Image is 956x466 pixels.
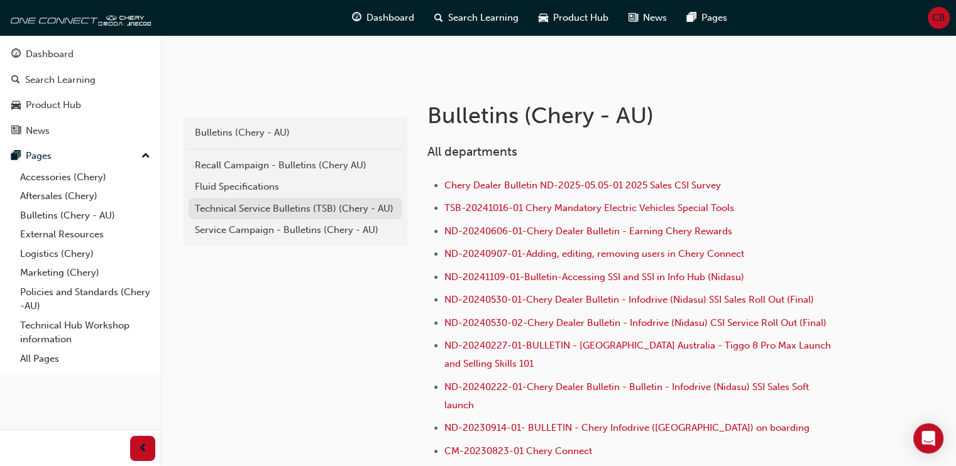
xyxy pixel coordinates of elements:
[444,202,734,214] a: TSB-20241016-01 Chery Mandatory Electric Vehicles Special Tools
[26,149,52,163] div: Pages
[427,144,517,159] span: All departments
[444,317,827,328] a: ND-20240530-02-Chery Dealer Bulletin - Infodrive (Nidasu) CSI Service Roll Out (Final)
[26,98,81,112] div: Product Hub
[444,422,810,433] a: ND-20230914-01- BULLETIN - Chery Infodrive ([GEOGRAPHIC_DATA]) on boarding
[195,180,396,194] div: Fluid Specifications
[444,445,592,457] a: CM-20230823-01 Chery Connect
[11,151,21,162] span: pages-icon
[195,126,396,140] div: Bulletins (Chery - AU)
[444,271,744,283] a: ND-20241109-01-Bulletin-Accessing SSI and SSI in Info Hub (Nidasu)
[5,144,155,168] button: Pages
[444,180,721,191] a: Chery Dealer Bulletin ND-2025-05.05-01 2025 Sales CSI Survey
[366,11,414,25] span: Dashboard
[444,294,814,305] a: ND-20240530-01-Chery Dealer Bulletin - Infodrive (Nidasu) SSI Sales Roll Out (Final)
[5,43,155,66] a: Dashboard
[11,126,21,137] span: news-icon
[15,187,155,206] a: Aftersales (Chery)
[5,119,155,143] a: News
[189,219,402,241] a: Service Campaign - Bulletins (Chery - AU)
[195,202,396,216] div: Technical Service Bulletins (TSB) (Chery - AU)
[352,10,361,26] span: guage-icon
[5,40,155,144] button: DashboardSearch LearningProduct HubNews
[932,11,945,25] span: CB
[189,122,402,144] a: Bulletins (Chery - AU)
[195,223,396,237] div: Service Campaign - Bulletins (Chery - AU)
[5,68,155,92] a: Search Learning
[618,5,677,31] a: news-iconNews
[15,263,155,283] a: Marketing (Chery)
[928,7,950,29] button: CB
[11,49,21,60] span: guage-icon
[189,198,402,220] a: Technical Service Bulletins (TSB) (Chery - AU)
[342,5,424,31] a: guage-iconDashboard
[444,248,744,259] a: ND-20240907-01-Adding, editing, removing users in Chery Connect
[11,75,20,86] span: search-icon
[629,10,638,26] span: news-icon
[15,168,155,187] a: Accessories (Chery)
[553,11,608,25] span: Product Hub
[444,225,732,237] a: ND-20240606-01-Chery Dealer Bulletin - Earning Chery Rewards
[529,5,618,31] a: car-iconProduct Hub
[444,381,811,411] a: ND-20240222-01-Chery Dealer Bulletin - Bulletin - Infodrive (Nidasu) SSI Sales Soft launch
[913,423,943,453] div: Open Intercom Messenger
[427,102,840,129] h1: Bulletins (Chery - AU)
[15,349,155,369] a: All Pages
[687,10,696,26] span: pages-icon
[643,11,667,25] span: News
[15,283,155,316] a: Policies and Standards (Chery -AU)
[189,154,402,176] a: Recall Campaign - Bulletins (Chery AU)
[448,11,519,25] span: Search Learning
[25,73,96,87] div: Search Learning
[15,206,155,225] a: Bulletins (Chery - AU)
[677,5,737,31] a: pages-iconPages
[6,5,151,30] img: oneconnect
[11,100,21,111] span: car-icon
[539,10,548,26] span: car-icon
[444,340,833,369] a: ND-20240227-01-BULLETIN - [GEOGRAPHIC_DATA] Australia - Tiggo 8 Pro Max Launch and Selling Skills...
[138,441,148,457] span: prev-icon
[15,225,155,244] a: External Resources
[189,176,402,198] a: Fluid Specifications
[434,10,443,26] span: search-icon
[26,47,74,62] div: Dashboard
[141,148,150,165] span: up-icon
[701,11,727,25] span: Pages
[15,316,155,349] a: Technical Hub Workshop information
[195,158,396,173] div: Recall Campaign - Bulletins (Chery AU)
[424,5,529,31] a: search-iconSearch Learning
[5,94,155,117] a: Product Hub
[15,244,155,264] a: Logistics (Chery)
[26,124,50,138] div: News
